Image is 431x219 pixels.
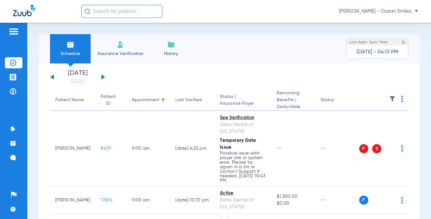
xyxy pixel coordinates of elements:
div: Last Verified [175,97,202,103]
div: Active [220,190,266,197]
span: P [359,144,368,153]
img: group-dot-blue.svg [401,145,403,152]
span: Last Appt. Sync Time: [349,39,388,46]
td: 9:00 AM [127,186,170,214]
span: History [156,50,186,57]
td: [DATE] 10:37 PM [170,186,215,214]
td: 9:00 AM [127,111,170,186]
td: -- [315,186,359,214]
img: filter.svg [389,96,396,102]
td: [DATE] 6:22 PM [170,111,215,186]
td: [PERSON_NAME] [50,111,95,186]
th: Remaining Benefits | [272,90,315,111]
img: Schedule [67,41,74,48]
img: hamburger-icon [8,28,19,35]
input: Search for patients [81,5,162,18]
th: Status | [215,90,272,111]
div: Patient ID [101,93,116,107]
td: [PERSON_NAME] [50,186,95,214]
div: Delta Dental of [US_STATE] [220,197,266,211]
span: 8479 [101,146,111,151]
div: Last Verified [175,97,209,103]
span: [DATE] - 04:13 PM [357,49,398,55]
img: Manual Insurance Verification [117,41,125,48]
div: Patient ID [101,93,121,107]
span: [PERSON_NAME] - Ocean Smiles [339,8,418,15]
a: [DATE] [58,78,97,84]
span: Insurance Verification [95,50,146,57]
span: Deductible [277,103,310,110]
div: See Verification [220,115,266,121]
img: Zuub Logo [13,5,35,16]
span: S [372,144,381,153]
img: History [167,41,175,48]
img: group-dot-blue.svg [401,96,403,102]
iframe: Chat Widget [399,188,431,219]
span: Schedule [55,50,86,57]
span: Insurance Payer [220,100,266,107]
img: Search Icon [84,8,90,14]
div: Appointment [132,97,165,103]
li: [DATE] [58,70,97,84]
span: 17876 [101,198,112,202]
div: Patient Name [55,97,90,103]
td: -- [315,111,359,186]
div: Delta Dental of [US_STATE] [220,121,266,135]
span: -- [277,146,282,151]
span: P [359,196,368,205]
span: Temporary Data Issue [220,138,256,150]
p: Possible issue with payer site or system error. Please try again in a bit or contact Support if n... [220,151,266,183]
span: $0.00 [277,200,310,207]
div: Appointment [132,97,159,103]
img: last sync help info [401,40,406,45]
span: $1,300.00 [277,193,310,200]
th: Status [315,90,359,111]
div: Patient Name [55,97,84,103]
